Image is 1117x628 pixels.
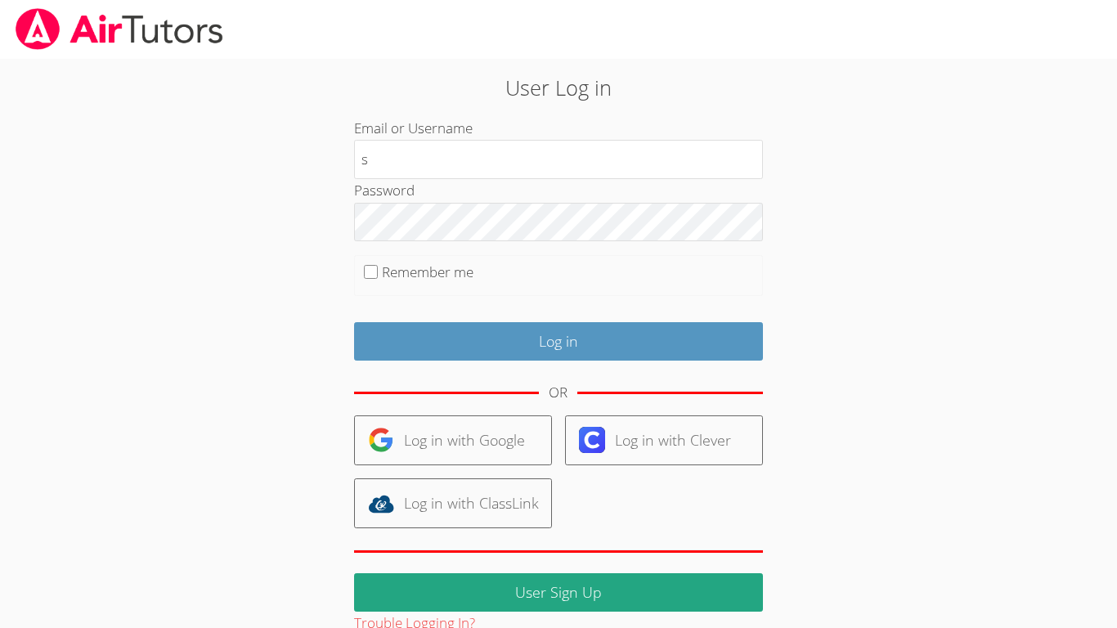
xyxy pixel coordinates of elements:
label: Email or Username [354,119,473,137]
input: Log in [354,322,763,361]
label: Remember me [382,262,473,281]
h2: User Log in [257,72,860,103]
a: Log in with ClassLink [354,478,552,528]
a: Log in with Clever [565,415,763,465]
a: Log in with Google [354,415,552,465]
label: Password [354,181,415,200]
div: OR [549,381,567,405]
img: airtutors_banner-c4298cdbf04f3fff15de1276eac7730deb9818008684d7c2e4769d2f7ddbe033.png [14,8,225,50]
img: classlink-logo-d6bb404cc1216ec64c9a2012d9dc4662098be43eaf13dc465df04b49fa7ab582.svg [368,491,394,517]
a: User Sign Up [354,573,763,612]
img: clever-logo-6eab21bc6e7a338710f1a6ff85c0baf02591cd810cc4098c63d3a4b26e2feb20.svg [579,427,605,453]
img: google-logo-50288ca7cdecda66e5e0955fdab243c47b7ad437acaf1139b6f446037453330a.svg [368,427,394,453]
